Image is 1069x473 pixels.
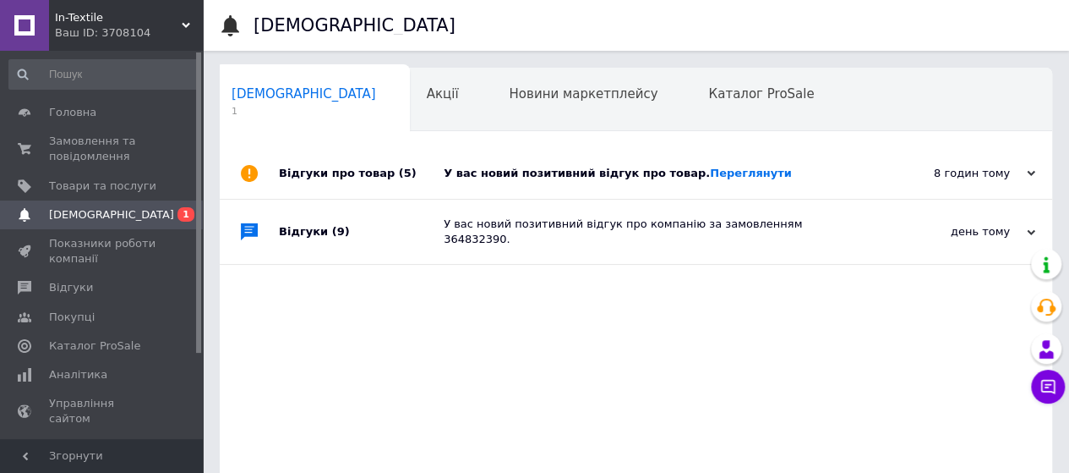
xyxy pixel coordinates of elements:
[232,105,376,118] span: 1
[55,10,182,25] span: In-Textile
[866,224,1035,239] div: день тому
[279,200,444,264] div: Відгуки
[49,236,156,267] span: Показники роботи компанії
[427,86,459,102] span: Акції
[332,225,350,238] span: (9)
[866,166,1035,181] div: 8 годин тому
[49,179,156,194] span: Товари та послуги
[49,105,96,120] span: Головна
[49,207,174,223] span: [DEMOGRAPHIC_DATA]
[232,86,376,102] span: [DEMOGRAPHIC_DATA]
[49,338,140,354] span: Каталог ProSale
[1031,370,1065,404] button: Чат з покупцем
[8,59,199,90] input: Пошук
[49,310,95,325] span: Покупці
[708,86,814,102] span: Каталог ProSale
[444,217,866,247] div: У вас новий позитивний відгук про компанію за замовленням 364832390.
[509,86,657,102] span: Новини маркетплейсу
[177,207,194,222] span: 1
[444,166,866,181] div: У вас новий позитивний відгук про товар.
[49,367,107,382] span: Аналітика
[55,25,203,41] div: Ваш ID: 3708104
[254,15,455,36] h1: [DEMOGRAPHIC_DATA]
[399,167,417,179] span: (5)
[49,280,93,295] span: Відгуки
[279,148,444,199] div: Відгуки про товар
[49,396,156,426] span: Управління сайтом
[49,134,156,164] span: Замовлення та повідомлення
[710,167,792,179] a: Переглянути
